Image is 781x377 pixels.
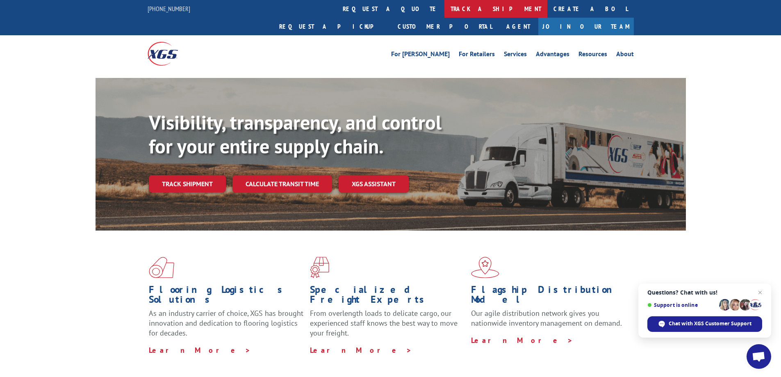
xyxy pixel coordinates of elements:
[149,345,251,355] a: Learn More >
[498,18,538,35] a: Agent
[669,320,751,327] span: Chat with XGS Customer Support
[578,51,607,60] a: Resources
[149,285,304,308] h1: Flooring Logistics Solutions
[310,257,329,278] img: xgs-icon-focused-on-flooring-red
[391,51,450,60] a: For [PERSON_NAME]
[471,308,622,328] span: Our agile distribution network gives you nationwide inventory management on demand.
[471,285,626,308] h1: Flagship Distribution Model
[471,336,573,345] a: Learn More >
[273,18,392,35] a: Request a pickup
[647,289,762,296] span: Questions? Chat with us!
[149,110,442,159] b: Visibility, transparency, and control for your entire supply chain.
[392,18,498,35] a: Customer Portal
[149,175,226,192] a: Track shipment
[459,51,495,60] a: For Retailers
[310,285,465,308] h1: Specialized Freight Experts
[536,51,569,60] a: Advantages
[232,175,332,193] a: Calculate transit time
[339,175,409,193] a: XGS ASSISTANT
[471,257,499,278] img: xgs-icon-flagship-distribution-model-red
[149,257,174,278] img: xgs-icon-total-supply-chain-intelligence-red
[149,308,303,338] span: As an industry carrier of choice, XGS has brought innovation and dedication to flooring logistics...
[647,302,716,308] span: Support is online
[755,288,765,297] span: Close chat
[310,345,412,355] a: Learn More >
[747,344,771,369] div: Open chat
[616,51,634,60] a: About
[647,316,762,332] div: Chat with XGS Customer Support
[148,5,190,13] a: [PHONE_NUMBER]
[504,51,527,60] a: Services
[538,18,634,35] a: Join Our Team
[310,308,465,345] p: From overlength loads to delicate cargo, our experienced staff knows the best way to move your fr...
